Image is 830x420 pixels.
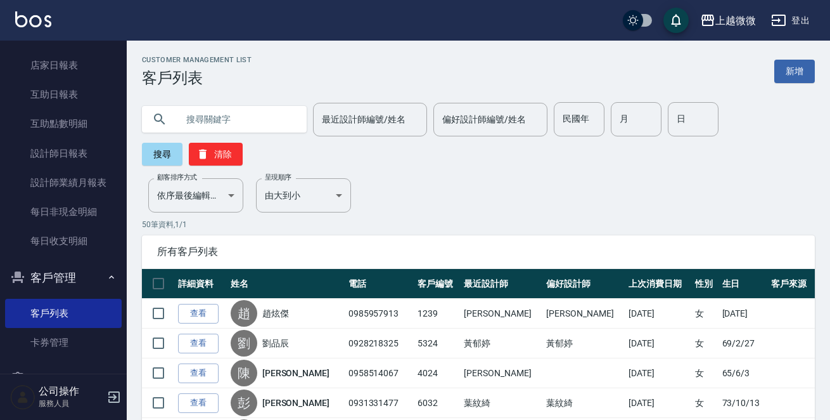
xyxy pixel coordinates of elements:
[15,11,51,27] img: Logo
[142,56,252,64] h2: Customer Management List
[768,269,815,299] th: 客戶來源
[5,261,122,294] button: 客戶管理
[543,388,625,418] td: 葉紋綺
[227,269,345,299] th: 姓名
[692,388,718,418] td: 女
[461,388,543,418] td: 葉紋綺
[178,364,219,383] a: 查看
[39,398,103,409] p: 服務人員
[10,384,35,410] img: Person
[157,246,800,258] span: 所有客戶列表
[142,69,252,87] h3: 客戶列表
[414,269,461,299] th: 客戶編號
[345,269,414,299] th: 電話
[414,388,461,418] td: 6032
[543,329,625,358] td: 黃郁婷
[256,178,351,213] div: 由大到小
[5,363,122,396] button: 員工及薪資
[414,299,461,329] td: 1239
[414,358,461,388] td: 4024
[774,60,815,83] a: 新增
[262,307,289,320] a: 趙炫傑
[262,397,329,409] a: [PERSON_NAME]
[719,269,769,299] th: 生日
[5,51,122,80] a: 店家日報表
[189,143,243,166] button: 清除
[39,385,103,398] h5: 公司操作
[345,388,414,418] td: 0931331477
[461,358,543,388] td: [PERSON_NAME]
[177,102,297,136] input: 搜尋關鍵字
[692,329,718,358] td: 女
[543,299,625,329] td: [PERSON_NAME]
[265,173,291,182] label: 呈現順序
[345,299,414,329] td: 0985957913
[692,358,718,388] td: 女
[719,329,769,358] td: 69/2/27
[692,299,718,329] td: 女
[178,304,219,324] a: 查看
[345,329,414,358] td: 0928218325
[715,13,756,29] div: 上越微微
[461,299,543,329] td: [PERSON_NAME]
[231,330,257,357] div: 劉
[625,358,692,388] td: [DATE]
[231,300,257,327] div: 趙
[142,143,182,166] button: 搜尋
[148,178,243,213] div: 依序最後編輯時間
[5,328,122,357] a: 卡券管理
[5,109,122,138] a: 互助點數明細
[719,358,769,388] td: 65/6/3
[262,367,329,379] a: [PERSON_NAME]
[5,168,122,197] a: 設計師業績月報表
[543,269,625,299] th: 偏好設計師
[719,388,769,418] td: 73/10/13
[231,390,257,416] div: 彭
[178,334,219,353] a: 查看
[461,269,543,299] th: 最近設計師
[231,360,257,386] div: 陳
[5,80,122,109] a: 互助日報表
[695,8,761,34] button: 上越微微
[5,299,122,328] a: 客戶列表
[345,358,414,388] td: 0958514067
[157,173,197,182] label: 顧客排序方式
[692,269,718,299] th: 性別
[663,8,689,33] button: save
[175,269,227,299] th: 詳細資料
[625,329,692,358] td: [DATE]
[625,269,692,299] th: 上次消費日期
[461,329,543,358] td: 黃郁婷
[142,219,815,230] p: 50 筆資料, 1 / 1
[178,393,219,413] a: 查看
[719,299,769,329] td: [DATE]
[625,388,692,418] td: [DATE]
[766,9,815,32] button: 登出
[262,337,289,350] a: 劉品辰
[5,197,122,226] a: 每日非現金明細
[414,329,461,358] td: 5324
[5,226,122,256] a: 每日收支明細
[5,139,122,168] a: 設計師日報表
[625,299,692,329] td: [DATE]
